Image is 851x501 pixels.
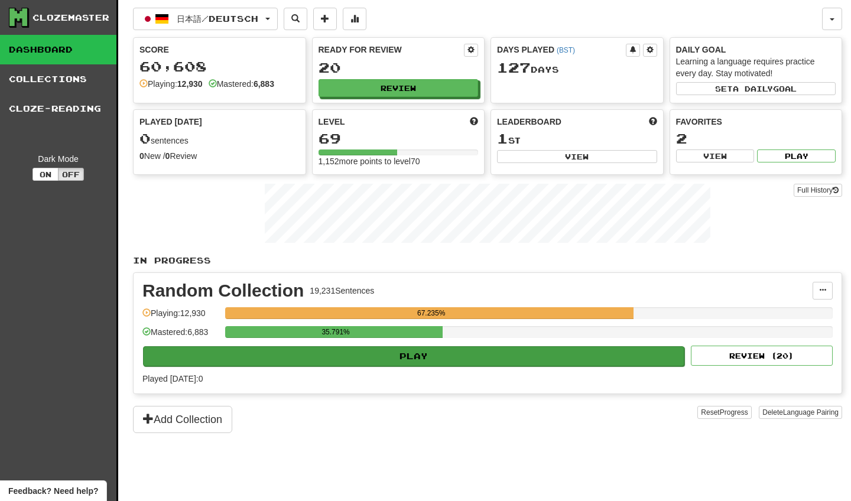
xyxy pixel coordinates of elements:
div: sentences [139,131,300,147]
button: DeleteLanguage Pairing [759,406,842,419]
span: 1 [497,130,508,147]
div: 60,608 [139,59,300,74]
div: st [497,131,657,147]
div: New / Review [139,150,300,162]
button: Off [58,168,84,181]
div: Clozemaster [33,12,109,24]
div: Random Collection [142,282,304,300]
div: Day s [497,60,657,76]
span: Language Pairing [783,408,839,417]
button: Seta dailygoal [676,82,836,95]
div: Days Played [497,44,626,56]
a: (BST) [557,46,575,54]
div: Mastered: [209,78,274,90]
div: Playing: [139,78,203,90]
div: 69 [319,131,479,146]
span: 0 [139,130,151,147]
div: 2 [676,131,836,146]
button: View [497,150,657,163]
a: Full History [794,184,842,197]
span: Played [DATE] [139,116,202,128]
span: 127 [497,59,531,76]
button: Play [143,346,684,366]
span: Level [319,116,345,128]
button: On [33,168,59,181]
div: 67.235% [229,307,634,319]
span: Leaderboard [497,116,561,128]
span: Score more points to level up [470,116,478,128]
button: Search sentences [284,8,307,30]
strong: 0 [139,151,144,161]
button: Play [757,149,836,162]
strong: 6,883 [254,79,274,89]
strong: 0 [165,151,170,161]
div: Learning a language requires practice every day. Stay motivated! [676,56,836,79]
button: Review (20) [691,346,833,366]
strong: 12,930 [177,79,203,89]
div: 1,152 more points to level 70 [319,155,479,167]
button: 日本語/Deutsch [133,8,278,30]
div: Mastered: 6,883 [142,326,219,346]
div: 19,231 Sentences [310,285,374,297]
p: In Progress [133,255,842,266]
div: Score [139,44,300,56]
button: More stats [343,8,366,30]
span: This week in points, UTC [649,116,657,128]
div: Dark Mode [9,153,108,165]
span: Progress [720,408,748,417]
button: Add sentence to collection [313,8,337,30]
button: Add Collection [133,406,232,433]
div: Playing: 12,930 [142,307,219,327]
button: Review [319,79,479,97]
button: View [676,149,755,162]
span: Played [DATE]: 0 [142,374,203,383]
button: ResetProgress [697,406,751,419]
span: 日本語 / Deutsch [177,14,258,24]
div: Ready for Review [319,44,465,56]
div: 35.791% [229,326,443,338]
div: 20 [319,60,479,75]
div: Favorites [676,116,836,128]
span: a daily [733,84,773,93]
div: Daily Goal [676,44,836,56]
span: Open feedback widget [8,485,98,497]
